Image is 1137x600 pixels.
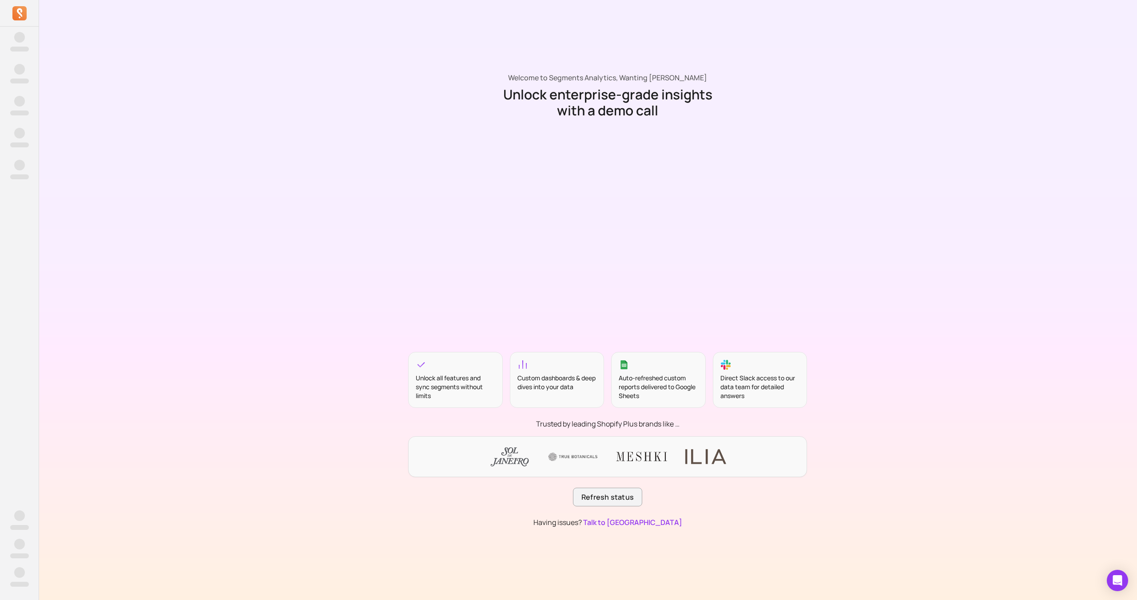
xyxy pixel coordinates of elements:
[14,96,25,107] span: ‌
[488,87,727,118] p: Unlock enterprise-grade insights with a demo call
[489,444,529,470] img: Sol de Janeiro logo
[10,111,29,115] span: ‌
[14,510,25,521] span: ‌
[14,128,25,138] span: ‌
[14,64,25,75] span: ‌
[583,517,682,528] button: Talk to [GEOGRAPHIC_DATA]
[408,517,807,528] p: Having issues?
[619,374,698,400] div: Auto-refreshed custom reports delivered to Google Sheets
[616,444,667,470] img: Meshki logo
[408,418,807,429] p: Trusted by leading Shopify Plus brands like …
[10,525,29,530] span: ‌
[14,160,25,170] span: ‌
[14,539,25,549] span: ‌
[10,79,29,83] span: ‌
[10,174,29,179] span: ‌
[428,120,787,340] iframe: Calendly Scheduling Page
[416,374,495,400] div: Unlock all features and sync segments without limits
[10,142,29,147] span: ‌
[720,374,800,400] div: Direct Slack access to our data team for detailed answers
[508,72,707,83] p: Welcome to Segments Analytics, Wanting [PERSON_NAME]
[14,32,25,43] span: ‌
[517,374,597,391] div: Custom dashboards & deep dives into your data
[10,47,29,51] span: ‌
[10,553,29,558] span: ‌
[547,444,598,470] img: True Botanicals logo
[685,444,726,470] img: ILIA logo
[573,488,642,506] button: Refresh status
[1107,570,1128,591] div: Open Intercom Messenger
[14,567,25,578] span: ‌
[10,582,29,587] span: ‌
